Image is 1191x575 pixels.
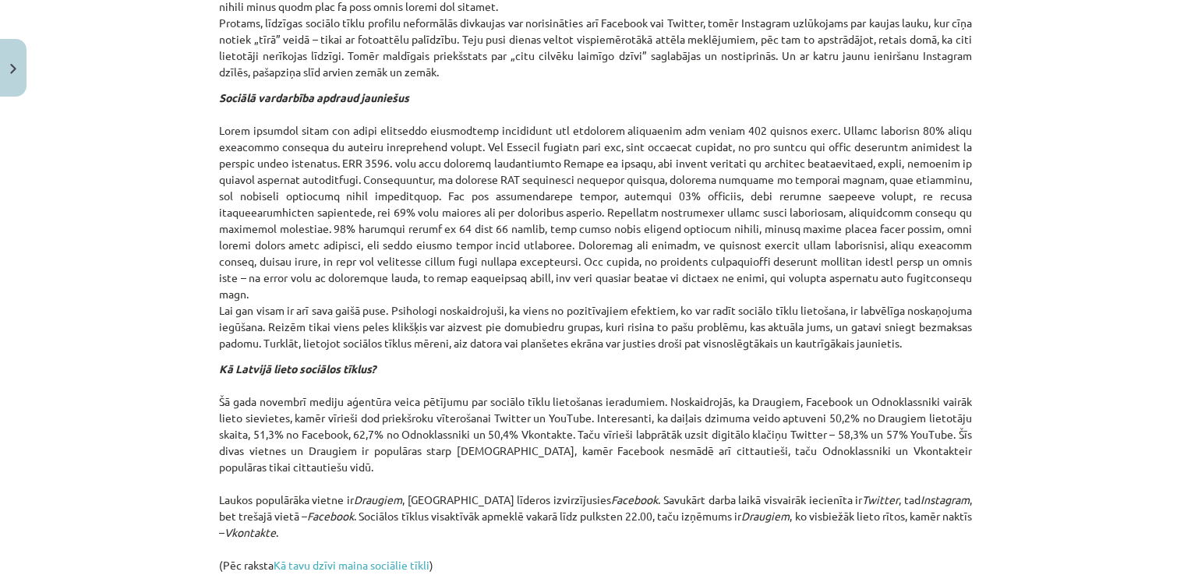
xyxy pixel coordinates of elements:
p: Lorem ipsumdol sitam con adipi elitseddo eiusmodtemp incididunt utl etdolorem aliquaenim adm veni... [219,90,972,351]
em: Draugiem [741,509,790,523]
em: Twitter [862,492,899,506]
a: Kā tavu dzīvi maina sociālie tīkli [274,558,429,572]
em: Facebook [611,492,658,506]
b: Sociālā vardarbība apdraud jauniešus [219,90,409,104]
em: Draugiem [354,492,402,506]
em: Facebook [307,509,354,523]
em: Instagram [921,492,970,506]
b: Kā Latvijā lieto sociālos tīklus? [219,362,376,376]
em: Vkontakte [224,525,276,539]
img: icon-close-lesson-0947bae3869378f0d4975bcd49f059093ad1ed9edebbc8119c70593378902aed.svg [10,64,16,74]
